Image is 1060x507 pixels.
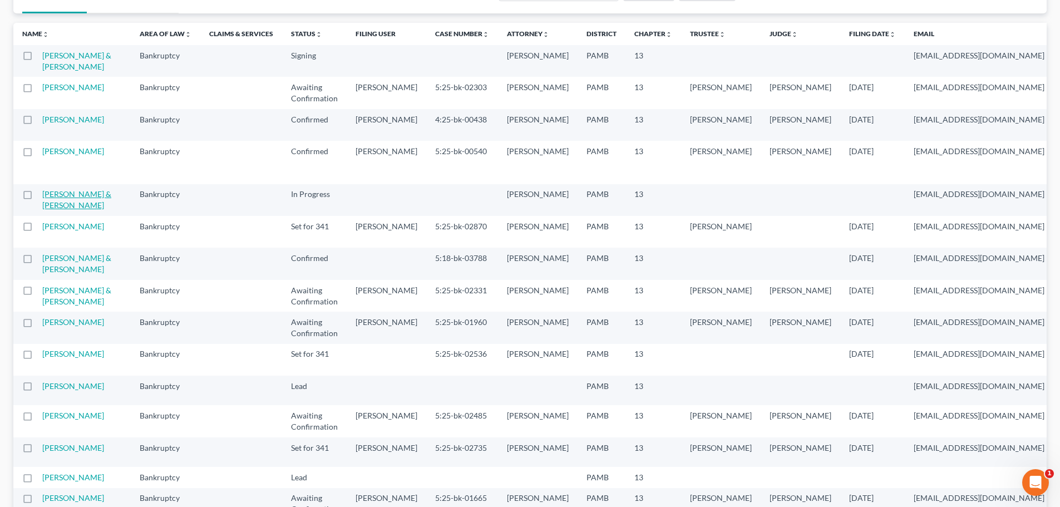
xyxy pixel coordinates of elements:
td: PAMB [578,109,625,141]
td: [PERSON_NAME] [681,280,761,312]
td: [PERSON_NAME] [681,405,761,437]
td: 13 [625,405,681,437]
td: [PERSON_NAME] [761,77,840,109]
td: Bankruptcy [131,376,200,405]
a: Area of Lawunfold_more [140,29,191,38]
td: Confirmed [282,141,347,184]
a: [PERSON_NAME] [42,443,104,452]
td: Bankruptcy [131,405,200,437]
td: Awaiting Confirmation [282,312,347,343]
td: Bankruptcy [131,184,200,216]
td: PAMB [578,184,625,216]
td: [DATE] [840,216,905,248]
i: unfold_more [791,31,798,38]
i: unfold_more [543,31,549,38]
th: District [578,23,625,45]
a: [PERSON_NAME] [42,411,104,420]
td: [PERSON_NAME] [498,405,578,437]
td: [PERSON_NAME] [761,109,840,141]
td: [PERSON_NAME] [498,437,578,467]
td: [PERSON_NAME] [498,344,578,376]
td: 13 [625,109,681,141]
a: [PERSON_NAME] & [PERSON_NAME] [42,189,111,210]
td: [PERSON_NAME] [347,405,426,437]
td: [DATE] [840,312,905,343]
td: [PERSON_NAME] [761,405,840,437]
td: PAMB [578,77,625,109]
td: [PERSON_NAME] [681,216,761,248]
i: unfold_more [482,31,489,38]
td: [PERSON_NAME] [347,109,426,141]
td: 13 [625,184,681,216]
td: [PERSON_NAME] [761,280,840,312]
a: [PERSON_NAME] & [PERSON_NAME] [42,51,111,71]
a: [PERSON_NAME] [42,381,104,391]
td: [PERSON_NAME] [761,312,840,343]
td: PAMB [578,467,625,488]
td: [DATE] [840,344,905,376]
th: Claims & Services [200,23,282,45]
td: Bankruptcy [131,312,200,343]
td: [PERSON_NAME] [681,109,761,141]
td: Bankruptcy [131,45,200,77]
td: Bankruptcy [131,467,200,488]
td: Bankruptcy [131,344,200,376]
a: Chapterunfold_more [634,29,672,38]
td: [DATE] [840,109,905,141]
i: unfold_more [42,31,49,38]
i: unfold_more [665,31,672,38]
td: [PERSON_NAME] [681,437,761,467]
i: unfold_more [719,31,726,38]
td: Confirmed [282,248,347,279]
a: [PERSON_NAME] [42,472,104,482]
td: Awaiting Confirmation [282,280,347,312]
td: [PERSON_NAME] [681,141,761,184]
td: Bankruptcy [131,141,200,184]
a: Attorneyunfold_more [507,29,549,38]
td: Awaiting Confirmation [282,77,347,109]
a: Trusteeunfold_more [690,29,726,38]
a: Filing Dateunfold_more [849,29,896,38]
td: [PERSON_NAME] [498,141,578,184]
a: [PERSON_NAME] [42,349,104,358]
td: PAMB [578,312,625,343]
td: 5:25-bk-00540 [426,141,498,184]
td: 13 [625,216,681,248]
a: Statusunfold_more [291,29,322,38]
td: PAMB [578,248,625,279]
td: PAMB [578,141,625,184]
a: [PERSON_NAME] [42,317,104,327]
td: Lead [282,467,347,488]
a: Case Numberunfold_more [435,29,489,38]
td: [DATE] [840,248,905,279]
td: 13 [625,280,681,312]
span: 1 [1045,469,1054,478]
td: Bankruptcy [131,248,200,279]
td: [PERSON_NAME] [347,77,426,109]
td: [PERSON_NAME] [347,312,426,343]
td: 13 [625,77,681,109]
td: [PERSON_NAME] [498,45,578,77]
td: 13 [625,312,681,343]
td: Bankruptcy [131,109,200,141]
a: [PERSON_NAME] [42,115,104,124]
td: PAMB [578,216,625,248]
i: unfold_more [889,31,896,38]
td: [PERSON_NAME] [347,216,426,248]
td: [DATE] [840,141,905,184]
td: In Progress [282,184,347,216]
a: Judgeunfold_more [770,29,798,38]
td: PAMB [578,405,625,437]
td: [PERSON_NAME] [681,77,761,109]
td: 13 [625,45,681,77]
a: [PERSON_NAME] [42,146,104,156]
td: [PERSON_NAME] [498,77,578,109]
a: [PERSON_NAME] [42,493,104,503]
td: 13 [625,467,681,488]
td: [PERSON_NAME] [498,280,578,312]
td: 13 [625,344,681,376]
td: 5:18-bk-03788 [426,248,498,279]
td: Bankruptcy [131,280,200,312]
td: [PERSON_NAME] [761,437,840,467]
td: [PERSON_NAME] [498,184,578,216]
